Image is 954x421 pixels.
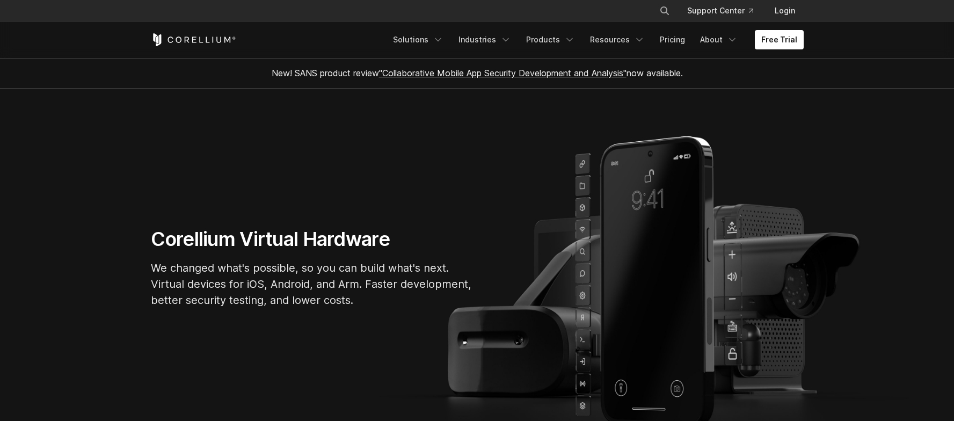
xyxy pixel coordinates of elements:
a: Products [520,30,581,49]
a: Support Center [679,1,762,20]
a: Solutions [387,30,450,49]
a: "Collaborative Mobile App Security Development and Analysis" [379,68,627,78]
a: Pricing [653,30,691,49]
a: Resources [584,30,651,49]
a: Corellium Home [151,33,236,46]
button: Search [655,1,674,20]
div: Navigation Menu [646,1,804,20]
a: Login [766,1,804,20]
a: Free Trial [755,30,804,49]
p: We changed what's possible, so you can build what's next. Virtual devices for iOS, Android, and A... [151,260,473,308]
h1: Corellium Virtual Hardware [151,227,473,251]
div: Navigation Menu [387,30,804,49]
a: Industries [452,30,518,49]
a: About [694,30,744,49]
span: New! SANS product review now available. [272,68,683,78]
